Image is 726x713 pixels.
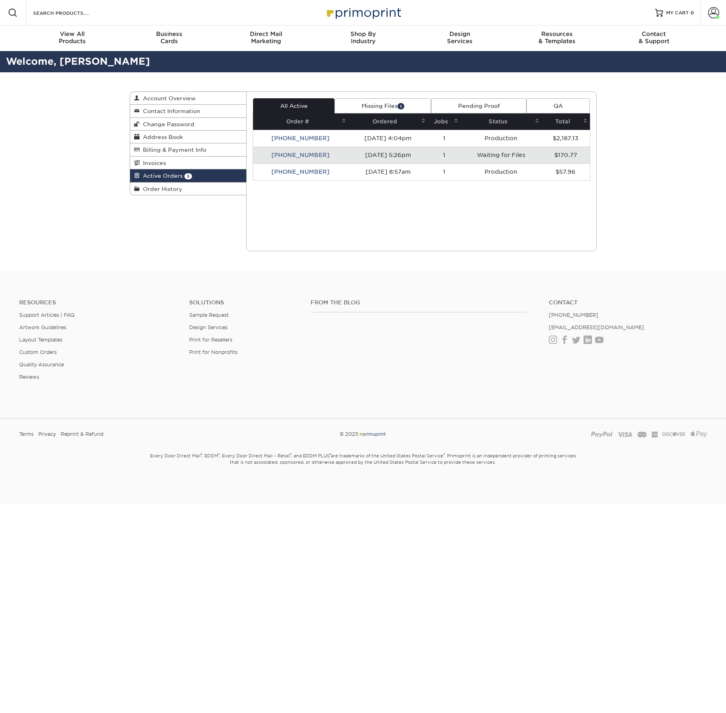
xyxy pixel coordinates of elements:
span: Billing & Payment Info [140,147,206,153]
a: Missing Files1 [334,98,431,113]
span: Active Orders [140,173,183,179]
a: Custom Orders [19,349,57,355]
span: Contact [605,30,702,38]
td: $170.77 [542,147,590,163]
span: Order History [140,186,182,192]
a: Terms [19,428,34,440]
input: SEARCH PRODUCTS..... [32,8,110,18]
a: [EMAIL_ADDRESS][DOMAIN_NAME] [549,324,644,330]
a: Direct MailMarketing [218,26,315,51]
img: Primoprint [358,431,386,437]
a: Reviews [19,374,39,380]
img: Primoprint [323,4,403,21]
a: Address Book [130,131,247,143]
span: Design [411,30,508,38]
span: Invoices [140,160,166,166]
div: Marketing [218,30,315,45]
div: Services [411,30,508,45]
a: Support Articles | FAQ [19,312,75,318]
td: $57.96 [542,163,590,180]
span: 0 [690,10,694,16]
a: All Active [253,98,334,113]
td: [PHONE_NUMBER] [253,147,348,163]
a: Artwork Guidelines [19,324,66,330]
sup: ® [290,453,291,457]
a: [PHONE_NUMBER] [549,312,598,318]
a: Shop ByIndustry [315,26,411,51]
sup: ® [330,453,331,457]
sup: ® [218,453,220,457]
span: Account Overview [140,95,196,101]
div: Products [24,30,121,45]
div: & Support [605,30,702,45]
span: Resources [508,30,605,38]
a: Quality Assurance [19,361,64,367]
span: 3 [184,173,192,179]
a: Reprint & Refund [61,428,103,440]
th: Jobs [428,113,461,130]
span: View All [24,30,121,38]
span: Direct Mail [218,30,315,38]
th: Ordered [348,113,428,130]
a: Resources& Templates [508,26,605,51]
a: Pending Proof [431,98,526,113]
td: [DATE] 5:26pm [348,147,428,163]
span: MY CART [666,10,689,16]
a: Invoices [130,157,247,169]
a: Sample Request [189,312,229,318]
td: Production [461,130,542,147]
a: Billing & Payment Info [130,143,247,156]
td: [PHONE_NUMBER] [253,163,348,180]
a: Contact& Support [605,26,702,51]
td: [PHONE_NUMBER] [253,130,348,147]
span: Business [121,30,218,38]
span: Change Password [140,121,194,127]
a: Change Password [130,118,247,131]
sup: ® [443,453,445,457]
h4: From the Blog [311,299,527,306]
a: View AllProducts [24,26,121,51]
td: $2,187.13 [542,130,590,147]
a: Print for Resellers [189,337,232,343]
a: Contact Information [130,105,247,117]
th: Order # [253,113,348,130]
th: Total [542,113,590,130]
span: Address Book [140,134,183,140]
iframe: Google Customer Reviews [2,689,68,710]
small: Every Door Direct Mail , EDDM , Every Door Direct Mail – Retail , and EDDM PLUS are trademarks of... [130,450,597,485]
td: [DATE] 8:57am [348,163,428,180]
div: Industry [315,30,411,45]
span: Contact Information [140,108,200,114]
td: 1 [428,130,461,147]
a: Design Services [189,324,227,330]
h4: Solutions [189,299,299,306]
div: & Templates [508,30,605,45]
td: Waiting for Files [461,147,542,163]
td: 1 [428,163,461,180]
sup: ® [201,453,202,457]
a: Account Overview [130,92,247,105]
a: Order History [130,183,247,195]
td: Production [461,163,542,180]
span: Shop By [315,30,411,38]
a: DesignServices [411,26,508,51]
td: [DATE] 4:04pm [348,130,428,147]
td: 1 [428,147,461,163]
span: 1 [398,103,404,109]
h4: Resources [19,299,177,306]
a: Active Orders 3 [130,169,247,182]
a: Contact [549,299,707,306]
a: BusinessCards [121,26,218,51]
a: Print for Nonprofits [189,349,237,355]
a: QA [526,98,590,113]
th: Status [461,113,542,130]
div: Cards [121,30,218,45]
a: Privacy [38,428,56,440]
div: © 2025 [246,428,479,440]
a: Layout Templates [19,337,62,343]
